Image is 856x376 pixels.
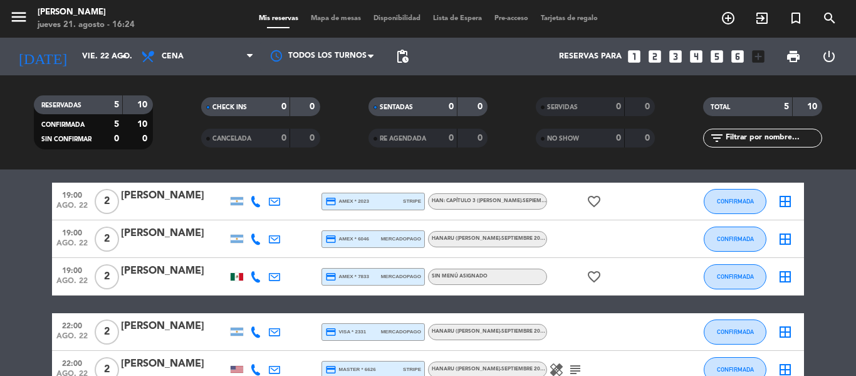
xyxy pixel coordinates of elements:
[754,11,770,26] i: exit_to_app
[427,15,488,22] span: Lista de Espera
[121,225,227,242] div: [PERSON_NAME]
[380,136,426,142] span: RE AGENDADA
[478,134,485,142] strong: 0
[162,52,184,61] span: Cena
[786,49,801,64] span: print
[626,48,642,65] i: looks_one
[325,234,369,245] span: amex * 6046
[121,188,227,204] div: [PERSON_NAME]
[212,104,247,110] span: CHECK INS
[717,366,754,373] span: CONFIRMADA
[432,329,548,334] span: Hanaru ([PERSON_NAME]-Septiembre 2025)
[559,52,622,61] span: Reservas para
[95,264,119,289] span: 2
[778,325,793,340] i: border_all
[41,102,81,109] span: RESERVADAS
[704,227,766,252] button: CONFIRMADA
[253,15,305,22] span: Mis reservas
[381,272,421,281] span: mercadopago
[381,328,421,336] span: mercadopago
[325,326,366,338] span: visa * 2331
[38,19,135,31] div: jueves 21. agosto - 16:24
[547,104,578,110] span: SERVIDAS
[121,263,227,279] div: [PERSON_NAME]
[56,201,88,216] span: ago. 22
[717,198,754,205] span: CONFIRMADA
[95,189,119,214] span: 2
[784,102,789,111] strong: 5
[56,225,88,239] span: 19:00
[645,102,652,111] strong: 0
[281,102,286,111] strong: 0
[403,365,421,373] span: stripe
[325,234,337,245] i: credit_card
[305,15,367,22] span: Mapa de mesas
[717,328,754,335] span: CONFIRMADA
[56,355,88,370] span: 22:00
[325,364,376,375] span: master * 6626
[325,196,337,207] i: credit_card
[41,136,91,142] span: SIN CONFIRMAR
[717,235,754,242] span: CONFIRMADA
[114,134,119,143] strong: 0
[729,48,746,65] i: looks_6
[56,262,88,277] span: 19:00
[381,235,421,243] span: mercadopago
[41,122,85,128] span: CONFIRMADA
[9,43,76,70] i: [DATE]
[449,134,454,142] strong: 0
[95,320,119,345] span: 2
[9,8,28,26] i: menu
[281,134,286,142] strong: 0
[488,15,535,22] span: Pre-acceso
[647,48,663,65] i: looks_two
[709,48,725,65] i: looks_5
[587,269,602,284] i: favorite_border
[114,100,119,109] strong: 5
[711,104,730,110] span: TOTAL
[667,48,684,65] i: looks_3
[717,273,754,280] span: CONFIRMADA
[704,189,766,214] button: CONFIRMADA
[645,134,652,142] strong: 0
[212,136,251,142] span: CANCELADA
[325,326,337,338] i: credit_card
[310,134,317,142] strong: 0
[616,134,621,142] strong: 0
[535,15,604,22] span: Tarjetas de regalo
[778,269,793,284] i: border_all
[616,102,621,111] strong: 0
[478,102,485,111] strong: 0
[432,367,579,372] span: Hanaru ([PERSON_NAME]-Septiembre 2025)
[449,102,454,111] strong: 0
[587,194,602,209] i: favorite_border
[310,102,317,111] strong: 0
[688,48,704,65] i: looks_4
[121,356,227,372] div: [PERSON_NAME]
[38,6,135,19] div: [PERSON_NAME]
[325,364,337,375] i: credit_card
[432,274,488,279] span: Sin menú asignado
[704,320,766,345] button: CONFIRMADA
[95,227,119,252] span: 2
[325,271,337,282] i: credit_card
[778,232,793,247] i: border_all
[432,198,566,203] span: Han: Capítulo 3 ([PERSON_NAME]-Sepiembre 2025)
[142,134,150,143] strong: 0
[807,102,820,111] strong: 10
[788,11,803,26] i: turned_in_not
[822,49,837,64] i: power_settings_new
[750,48,766,65] i: add_box
[822,11,837,26] i: search
[395,49,410,64] span: pending_actions
[56,277,88,291] span: ago. 22
[56,332,88,346] span: ago. 22
[56,187,88,201] span: 19:00
[9,8,28,31] button: menu
[709,131,724,146] i: filter_list
[403,197,421,205] span: stripe
[380,104,413,110] span: SENTADAS
[56,239,88,254] span: ago. 22
[56,318,88,332] span: 22:00
[117,49,132,64] i: arrow_drop_down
